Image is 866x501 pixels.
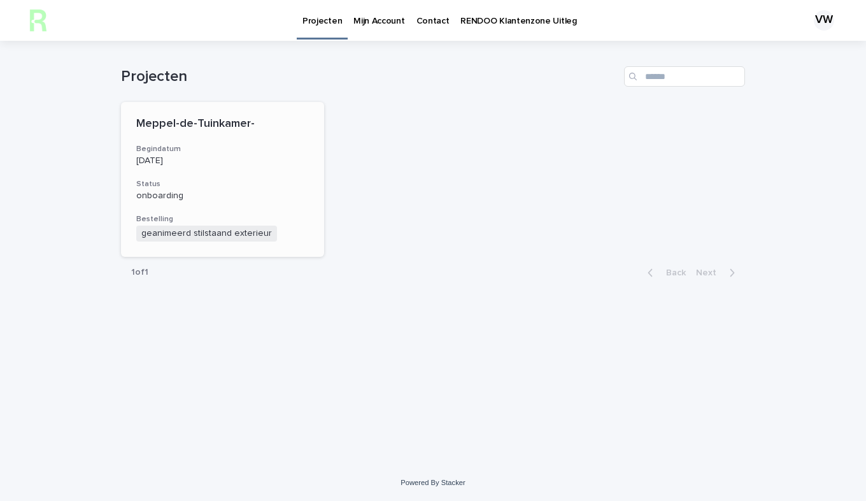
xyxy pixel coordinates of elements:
div: VW [814,10,834,31]
button: Back [637,267,691,279]
span: Next [696,268,724,277]
a: Meppel-de-Tuinkamer-Begindatum[DATE]StatusonboardingBestellinggeanimeerd stilstaand exterieur [121,102,324,257]
h3: Status [136,179,309,189]
button: Next [691,267,745,279]
span: geanimeerd stilstaand exterieur [136,226,277,242]
h3: Begindatum [136,144,309,154]
input: Search [624,66,745,87]
h3: Bestelling [136,214,309,224]
p: onboarding [136,191,309,201]
h1: Projecten [121,68,619,86]
a: Powered By Stacker [401,479,465,486]
p: [DATE] [136,156,309,166]
p: Meppel-de-Tuinkamer- [136,117,309,131]
p: 1 of 1 [121,257,159,288]
span: Back [658,268,686,277]
img: h2KIERbZRTK6FourSpbg [25,8,51,33]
